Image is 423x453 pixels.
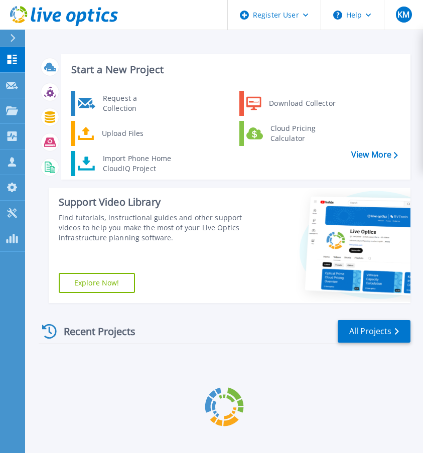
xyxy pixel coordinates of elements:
[59,273,135,293] a: Explore Now!
[98,93,171,113] div: Request a Collection
[59,213,243,243] div: Find tutorials, instructional guides and other support videos to help you make the most of your L...
[397,11,409,19] span: KM
[351,150,398,160] a: View More
[239,91,342,116] a: Download Collector
[71,91,174,116] a: Request a Collection
[97,123,171,143] div: Upload Files
[265,123,340,143] div: Cloud Pricing Calculator
[239,121,342,146] a: Cloud Pricing Calculator
[71,121,174,146] a: Upload Files
[59,196,243,209] div: Support Video Library
[71,64,397,75] h3: Start a New Project
[338,320,410,343] a: All Projects
[39,319,149,344] div: Recent Projects
[264,93,340,113] div: Download Collector
[98,154,176,174] div: Import Phone Home CloudIQ Project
